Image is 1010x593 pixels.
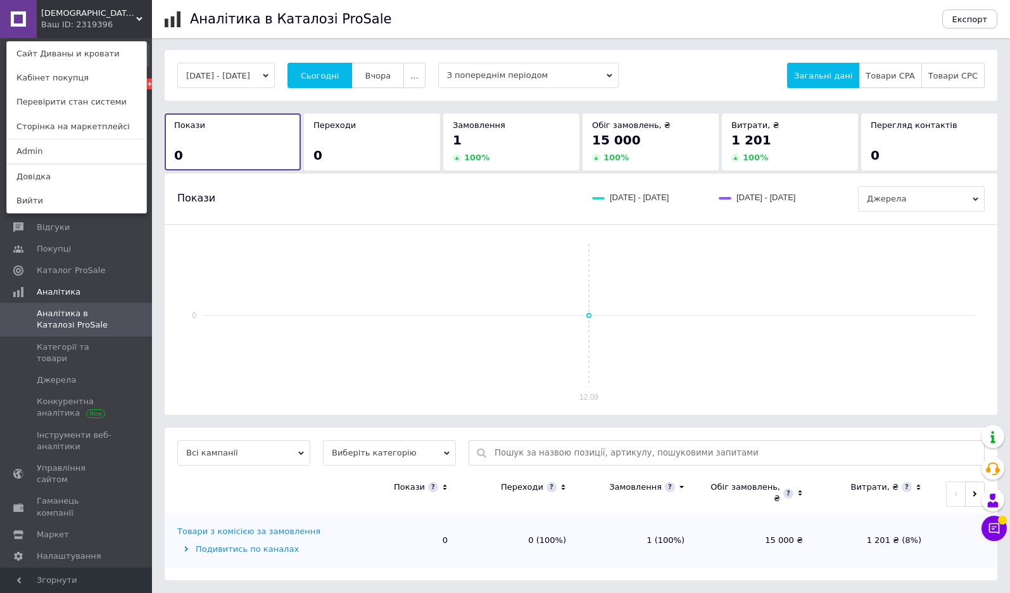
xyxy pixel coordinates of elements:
[603,153,629,162] span: 100 %
[592,132,641,148] span: 15 000
[7,90,146,114] a: Перевірити стан системи
[731,120,780,130] span: Витрати, ₴
[710,481,780,504] div: Обіг замовлень, ₴
[365,71,391,80] span: Вчора
[301,71,339,80] span: Сьогодні
[495,441,978,465] input: Пошук за назвою позиції, артикулу, пошуковими запитами
[37,430,117,452] span: Інструменти веб-аналітики
[41,8,136,19] span: Диваны и кровати
[858,186,985,212] span: Джерела
[37,495,117,518] span: Гаманець компанії
[592,120,671,130] span: Обіг замовлень, ₴
[37,308,117,331] span: Аналітика в Каталозі ProSale
[928,71,978,80] span: Товари CPC
[731,132,771,148] span: 1 201
[7,165,146,189] a: Довідка
[7,66,146,90] a: Кабінет покупця
[342,513,460,568] td: 0
[394,481,425,493] div: Покази
[460,513,579,568] td: 0 (100%)
[177,440,310,466] span: Всі кампанії
[794,71,852,80] span: Загальні дані
[579,513,697,568] td: 1 (100%)
[7,139,146,163] a: Admin
[37,551,101,562] span: Налаштування
[190,11,391,27] h1: Аналітика в Каталозі ProSale
[859,63,921,88] button: Товари CPA
[403,63,425,88] button: ...
[351,63,404,88] button: Вчора
[174,120,205,130] span: Покази
[410,71,418,80] span: ...
[37,374,76,386] span: Джерела
[7,189,146,213] a: Вийти
[453,120,505,130] span: Замовлення
[464,153,489,162] span: 100 %
[982,516,1007,541] button: Чат з покупцем
[323,440,456,466] span: Виберіть категорію
[37,341,117,364] span: Категорії та товари
[942,10,998,29] button: Експорт
[952,15,988,24] span: Експорт
[192,311,196,320] text: 0
[743,153,768,162] span: 100 %
[921,63,985,88] button: Товари CPC
[579,393,598,402] text: 12.09
[697,513,816,568] td: 15 000 ₴
[177,63,275,88] button: [DATE] - [DATE]
[177,544,339,555] div: Подивитись по каналах
[37,265,105,276] span: Каталог ProSale
[37,243,71,255] span: Покупці
[501,481,543,493] div: Переходи
[37,222,70,233] span: Відгуки
[37,396,117,419] span: Конкурентна аналітика
[453,132,462,148] span: 1
[177,526,320,537] div: Товари з комісією за замовлення
[438,63,619,88] span: З попереднім періодом
[177,191,215,205] span: Покази
[787,63,859,88] button: Загальні дані
[313,120,356,130] span: Переходи
[850,481,899,493] div: Витрати, ₴
[816,513,934,568] td: 1 201 ₴ (8%)
[287,63,353,88] button: Сьогодні
[7,115,146,139] a: Сторінка на маркетплейсі
[41,19,94,30] div: Ваш ID: 2319396
[37,286,80,298] span: Аналітика
[871,120,957,130] span: Перегляд контактів
[609,481,662,493] div: Замовлення
[174,148,183,163] span: 0
[37,529,69,540] span: Маркет
[313,148,322,163] span: 0
[871,148,880,163] span: 0
[866,71,914,80] span: Товари CPA
[37,462,117,485] span: Управління сайтом
[7,42,146,66] a: Сайт Диваны и кровати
